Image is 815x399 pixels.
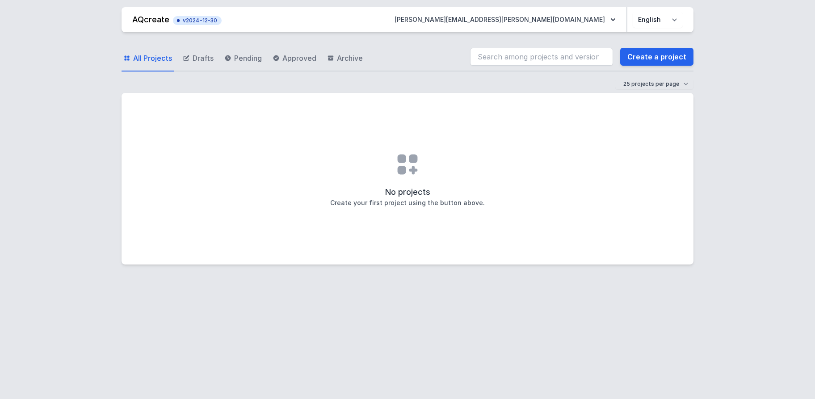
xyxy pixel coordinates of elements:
[177,17,217,24] span: v2024-12-30
[385,186,430,198] h2: No projects
[330,198,485,207] h3: Create your first project using the button above.
[470,48,613,66] input: Search among projects and versions...
[122,46,174,71] a: All Projects
[173,14,222,25] button: v2024-12-30
[620,48,693,66] a: Create a project
[633,12,683,28] select: Choose language
[133,53,172,63] span: All Projects
[234,53,262,63] span: Pending
[223,46,264,71] a: Pending
[282,53,316,63] span: Approved
[193,53,214,63] span: Drafts
[181,46,215,71] a: Drafts
[325,46,365,71] a: Archive
[337,53,363,63] span: Archive
[271,46,318,71] a: Approved
[387,12,623,28] button: [PERSON_NAME][EMAIL_ADDRESS][PERSON_NAME][DOMAIN_NAME]
[132,15,169,24] a: AQcreate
